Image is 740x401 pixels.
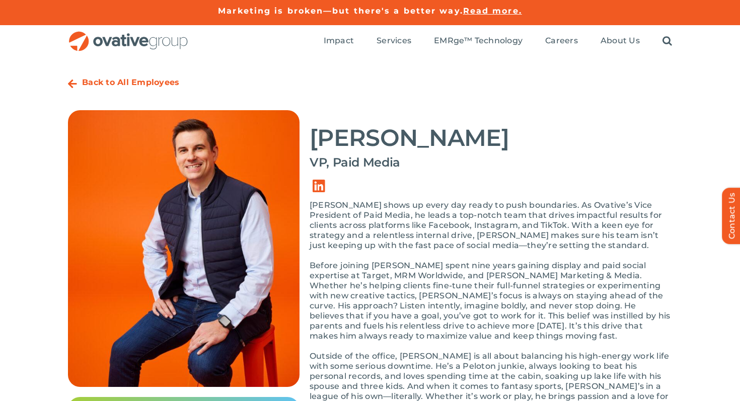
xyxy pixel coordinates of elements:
[324,25,672,57] nav: Menu
[82,77,179,87] a: Back to All Employees
[324,36,354,47] a: Impact
[601,36,640,47] a: About Us
[377,36,411,47] a: Services
[434,36,523,46] span: EMRge™ Technology
[377,36,411,46] span: Services
[310,155,672,170] h4: VP, Paid Media
[310,125,672,150] h2: [PERSON_NAME]
[310,200,672,251] p: [PERSON_NAME] shows up every day ready to push boundaries. As Ovative’s Vice President of Paid Me...
[305,172,333,200] a: Link to https://www.linkedin.com/in/andrewdavidpierce/
[463,6,522,16] a: Read more.
[545,36,578,46] span: Careers
[601,36,640,46] span: About Us
[68,79,77,89] a: Link to https://ovative.com/about-us/people/
[545,36,578,47] a: Careers
[434,36,523,47] a: EMRge™ Technology
[662,36,672,47] a: Search
[310,261,672,341] p: Before joining [PERSON_NAME] spent nine years gaining display and paid social expertise at Target...
[218,6,463,16] a: Marketing is broken—but there's a better way.
[324,36,354,46] span: Impact
[68,110,300,387] img: Bio – Andy
[68,30,189,40] a: OG_Full_horizontal_RGB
